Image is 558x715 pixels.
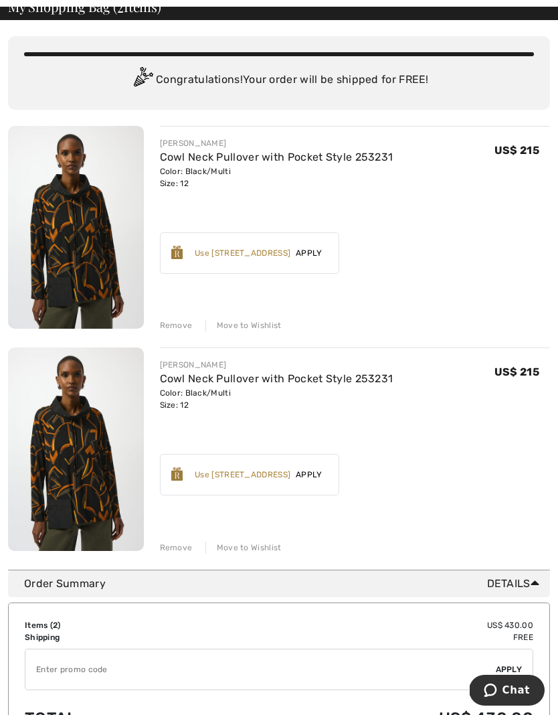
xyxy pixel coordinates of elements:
div: Use [STREET_ADDRESS] [195,247,290,259]
td: US$ 430.00 [205,619,533,631]
span: US$ 215 [494,366,539,378]
img: Reward-Logo.svg [171,246,183,259]
span: Apply [290,247,328,259]
a: Cowl Neck Pullover with Pocket Style 253231 [160,151,393,163]
a: Cowl Neck Pullover with Pocket Style 253231 [160,372,393,385]
div: Order Summary [24,576,545,592]
span: US$ 215 [494,144,539,157]
div: Use [STREET_ADDRESS] [195,469,290,481]
div: Congratulations! Your order will be shipped for FREE! [24,67,534,94]
iframe: Opens a widget where you can chat to one of our agents [470,675,545,708]
div: Color: Black/Multi Size: 12 [160,387,393,411]
span: Apply [496,663,523,676]
div: Remove [160,319,193,331]
span: 2 [53,621,58,630]
div: Remove [160,542,193,554]
img: Cowl Neck Pullover with Pocket Style 253231 [8,126,144,329]
div: [PERSON_NAME] [160,137,393,149]
div: [PERSON_NAME] [160,359,393,371]
td: Shipping [25,631,205,643]
div: Move to Wishlist [205,542,282,554]
span: Apply [290,469,328,481]
td: Free [205,631,533,643]
span: Details [487,576,545,592]
td: Items ( ) [25,619,205,631]
img: Reward-Logo.svg [171,467,183,481]
img: Cowl Neck Pullover with Pocket Style 253231 [8,347,144,550]
img: Congratulation2.svg [129,67,156,94]
div: Color: Black/Multi Size: 12 [160,165,393,189]
input: Promo code [25,649,496,690]
div: Move to Wishlist [205,319,282,331]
